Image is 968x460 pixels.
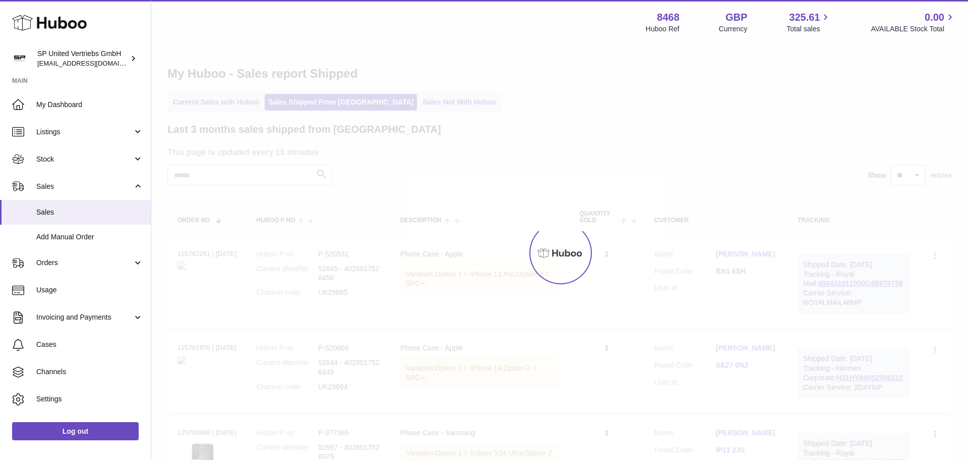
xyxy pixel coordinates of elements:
[36,100,143,110] span: My Dashboard
[925,11,944,24] span: 0.00
[646,24,680,34] div: Huboo Ref
[36,155,133,164] span: Stock
[786,24,831,34] span: Total sales
[871,24,956,34] span: AVAILABLE Stock Total
[725,11,747,24] strong: GBP
[789,11,820,24] span: 325.61
[36,258,133,268] span: Orders
[871,11,956,34] a: 0.00 AVAILABLE Stock Total
[36,208,143,217] span: Sales
[36,367,143,377] span: Channels
[12,422,139,440] a: Log out
[36,182,133,191] span: Sales
[36,127,133,137] span: Listings
[36,285,143,295] span: Usage
[12,51,27,66] img: internalAdmin-8468@internal.huboo.com
[36,313,133,322] span: Invoicing and Payments
[37,59,148,67] span: [EMAIL_ADDRESS][DOMAIN_NAME]
[36,340,143,349] span: Cases
[36,394,143,404] span: Settings
[786,11,831,34] a: 325.61 Total sales
[37,49,128,68] div: SP United Vertriebs GmbH
[36,232,143,242] span: Add Manual Order
[657,11,680,24] strong: 8468
[719,24,748,34] div: Currency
